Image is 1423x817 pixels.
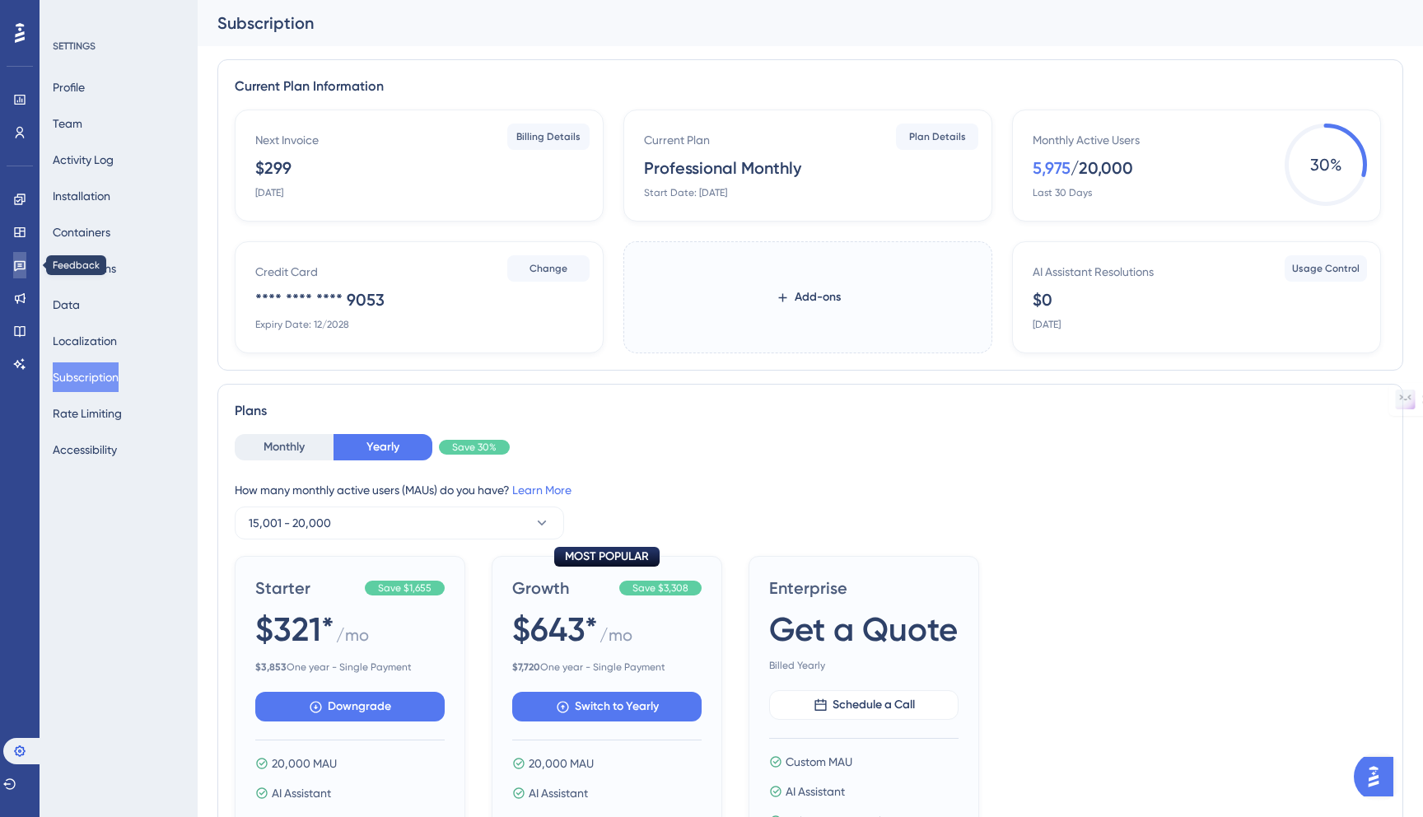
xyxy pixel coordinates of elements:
[255,661,445,674] span: One year - Single Payment
[255,262,318,282] div: Credit Card
[452,441,497,454] span: Save 30%
[235,401,1386,421] div: Plans
[909,130,966,143] span: Plan Details
[769,659,959,672] span: Billed Yearly
[249,513,331,533] span: 15,001 - 20,000
[328,697,391,717] span: Downgrade
[255,661,287,673] b: $ 3,853
[512,661,702,674] span: One year - Single Payment
[529,783,588,803] span: AI Assistant
[255,156,292,180] div: $299
[53,326,117,356] button: Localization
[235,480,1386,500] div: How many monthly active users (MAUs) do you have?
[53,109,82,138] button: Team
[1292,262,1360,275] span: Usage Control
[769,577,959,600] span: Enterprise
[53,40,186,53] div: SETTINGS
[53,362,119,392] button: Subscription
[786,752,852,772] span: Custom MAU
[53,181,110,211] button: Installation
[272,754,337,773] span: 20,000 MAU
[575,697,659,717] span: Switch to Yearly
[53,290,80,320] button: Data
[769,690,959,720] button: Schedule a Call
[600,623,632,654] span: / mo
[272,783,331,803] span: AI Assistant
[1033,130,1140,150] div: Monthly Active Users
[632,581,688,595] span: Save $3,308
[795,287,841,307] span: Add-ons
[1033,156,1071,180] div: 5,975
[53,399,122,428] button: Rate Limiting
[1285,124,1367,206] span: 30 %
[378,581,432,595] span: Save $1,655
[1354,752,1403,801] iframe: UserGuiding AI Assistant Launcher
[530,262,567,275] span: Change
[644,186,727,199] div: Start Date: [DATE]
[235,77,1386,96] div: Current Plan Information
[833,695,915,715] span: Schedule a Call
[896,124,978,150] button: Plan Details
[53,145,114,175] button: Activity Log
[53,72,85,102] button: Profile
[512,483,572,497] a: Learn More
[336,623,369,654] span: / mo
[1285,255,1367,282] button: Usage Control
[529,754,594,773] span: 20,000 MAU
[53,217,110,247] button: Containers
[255,692,445,721] button: Downgrade
[507,124,590,150] button: Billing Details
[53,435,117,465] button: Accessibility
[255,130,319,150] div: Next Invoice
[516,130,581,143] span: Billing Details
[1033,186,1092,199] div: Last 30 Days
[512,606,598,652] span: $643*
[512,577,613,600] span: Growth
[512,661,540,673] b: $ 7,720
[235,434,334,460] button: Monthly
[644,130,710,150] div: Current Plan
[334,434,432,460] button: Yearly
[1033,288,1052,311] div: $0
[507,255,590,282] button: Change
[255,186,283,199] div: [DATE]
[1033,318,1061,331] div: [DATE]
[1033,262,1154,282] div: AI Assistant Resolutions
[53,254,116,283] button: Integrations
[749,282,867,312] button: Add-ons
[255,606,334,652] span: $321*
[786,782,845,801] span: AI Assistant
[235,507,564,539] button: 15,001 - 20,000
[255,318,349,331] div: Expiry Date: 12/2028
[512,692,702,721] button: Switch to Yearly
[255,577,358,600] span: Starter
[1071,156,1133,180] div: / 20,000
[769,606,958,652] span: Get a Quote
[554,547,660,567] div: MOST POPULAR
[217,12,1362,35] div: Subscription
[644,156,801,180] div: Professional Monthly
